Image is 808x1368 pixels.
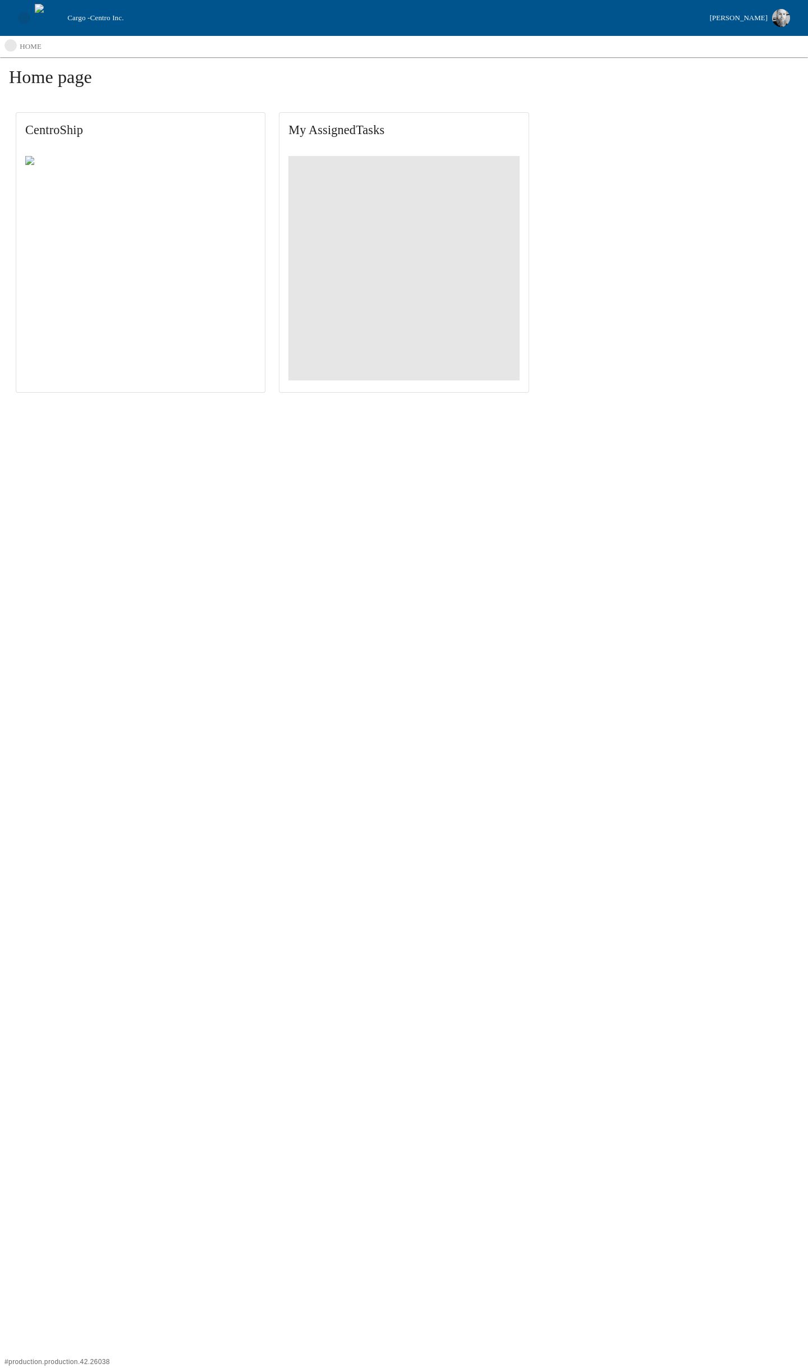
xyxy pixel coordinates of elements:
button: open drawer [13,7,35,29]
div: Cargo - [63,12,705,24]
button: [PERSON_NAME] [705,6,795,30]
p: home [20,41,42,52]
span: My Assigned [288,122,519,139]
img: Centro ship [25,156,81,169]
span: Tasks [356,123,384,137]
h1: Home page [9,66,799,97]
span: CentroShip [25,122,256,139]
div: [PERSON_NAME] [710,12,768,25]
img: Profile image [772,9,790,27]
img: cargo logo [35,4,63,32]
span: Centro Inc. [90,13,123,22]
